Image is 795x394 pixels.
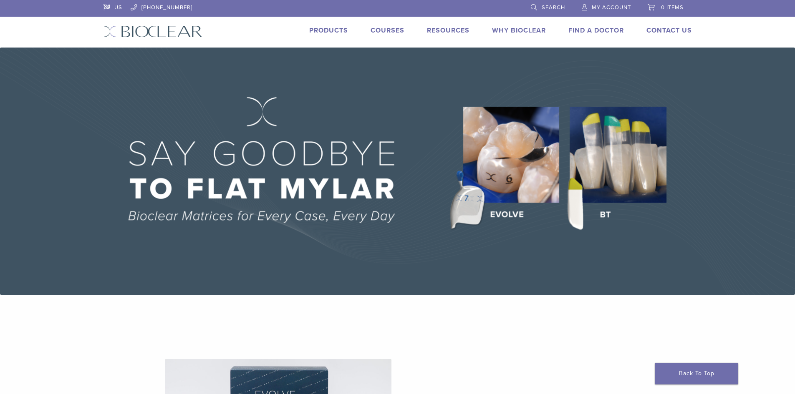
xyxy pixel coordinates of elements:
[592,4,631,11] span: My Account
[492,26,546,35] a: Why Bioclear
[568,26,624,35] a: Find A Doctor
[103,25,202,38] img: Bioclear
[371,26,404,35] a: Courses
[655,363,738,384] a: Back To Top
[661,4,684,11] span: 0 items
[427,26,469,35] a: Resources
[309,26,348,35] a: Products
[542,4,565,11] span: Search
[646,26,692,35] a: Contact Us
